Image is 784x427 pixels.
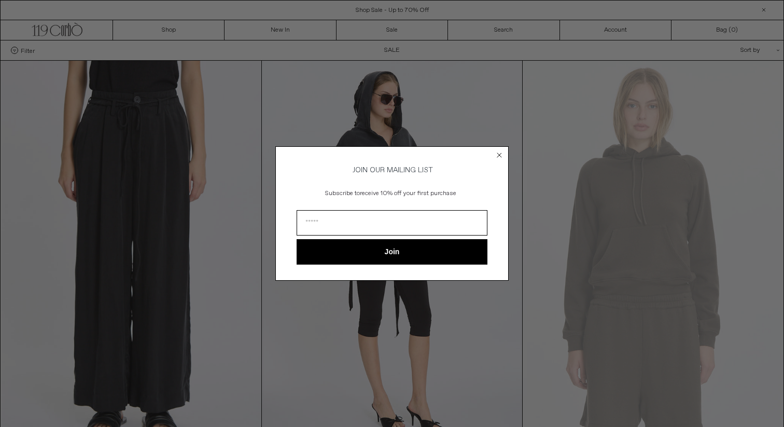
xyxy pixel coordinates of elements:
span: JOIN OUR MAILING LIST [351,166,433,175]
span: Subscribe to [325,189,360,198]
span: receive 10% off your first purchase [360,189,456,198]
input: Email [297,210,487,236]
button: Close dialog [494,150,505,160]
button: Join [297,239,487,265]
